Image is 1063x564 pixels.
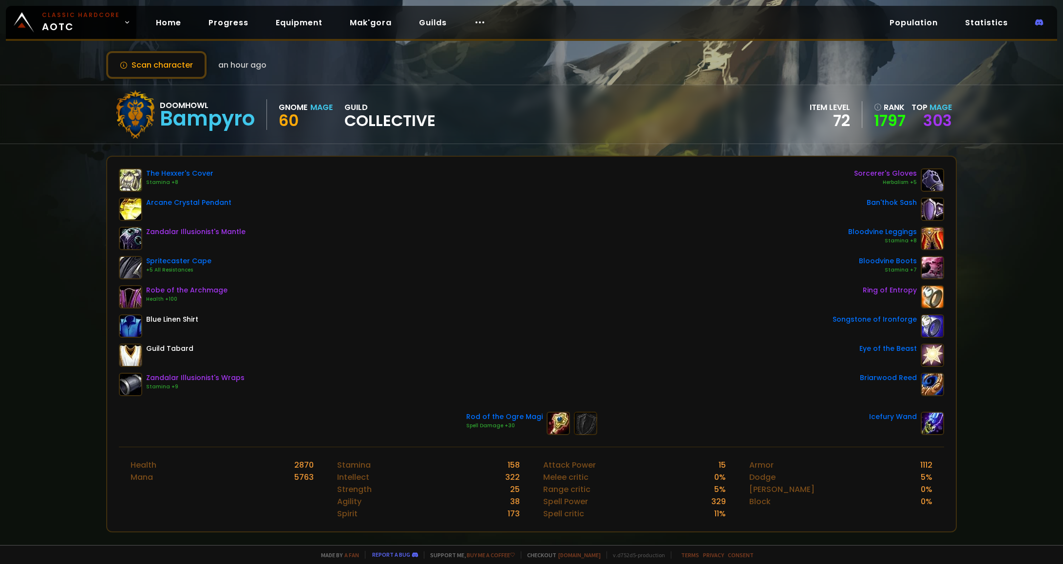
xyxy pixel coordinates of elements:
[921,471,932,483] div: 5 %
[337,483,372,495] div: Strength
[344,101,436,128] div: guild
[874,113,906,128] a: 1797
[848,227,917,237] div: Bloodvine Leggings
[146,256,211,266] div: Spritecaster Cape
[558,551,601,559] a: [DOMAIN_NAME]
[714,508,726,520] div: 11 %
[714,483,726,495] div: 5 %
[863,285,917,295] div: Ring of Entropy
[268,13,330,33] a: Equipment
[119,344,142,367] img: item-5976
[106,51,207,79] button: Scan character
[6,6,136,39] a: Classic HardcoreAOTC
[119,198,142,221] img: item-20037
[749,471,776,483] div: Dodge
[711,495,726,508] div: 329
[859,256,917,266] div: Bloodvine Boots
[957,13,1016,33] a: Statistics
[543,471,588,483] div: Melee critic
[923,109,952,131] a: 303
[510,483,520,495] div: 25
[146,227,246,237] div: Zandalar Illusionist's Mantle
[921,344,944,367] img: item-13968
[860,373,917,383] div: Briarwood Reed
[714,471,726,483] div: 0 %
[921,198,944,221] img: item-11662
[854,168,917,179] div: Sorcerer's Gloves
[279,101,307,113] div: Gnome
[921,495,932,508] div: 0 %
[869,412,917,422] div: Icefury Wand
[131,459,156,471] div: Health
[337,508,358,520] div: Spirit
[810,113,850,128] div: 72
[372,551,410,558] a: Report a bug
[543,508,584,520] div: Spell critic
[294,459,314,471] div: 2870
[921,314,944,338] img: item-12543
[911,101,952,113] div: Top
[146,266,211,274] div: +5 All Resistances
[874,101,906,113] div: rank
[146,383,245,391] div: Stamina +9
[146,344,193,354] div: Guild Tabard
[160,111,255,126] div: Bampyro
[728,551,754,559] a: Consent
[859,344,917,354] div: Eye of the Beast
[921,168,944,192] img: item-22066
[859,266,917,274] div: Stamina +7
[119,373,142,396] img: item-19846
[342,13,399,33] a: Mak'gora
[218,59,266,71] span: an hour ago
[848,237,917,245] div: Stamina +8
[160,99,255,111] div: Doomhowl
[119,256,142,279] img: item-11623
[201,13,256,33] a: Progress
[921,285,944,309] img: item-18543
[921,227,944,250] img: item-19683
[508,459,520,471] div: 158
[607,551,665,559] span: v. d752d5 - production
[854,179,917,186] div: Herbalism +5
[749,459,774,471] div: Armor
[921,412,944,435] img: item-7514
[42,11,120,34] span: AOTC
[337,495,361,508] div: Agility
[315,551,359,559] span: Made by
[119,285,142,309] img: item-14152
[131,471,153,483] div: Mana
[703,551,724,559] a: Privacy
[810,101,850,113] div: item level
[543,459,596,471] div: Attack Power
[921,483,932,495] div: 0 %
[466,412,543,422] div: Rod of the Ogre Magi
[505,471,520,483] div: 322
[543,495,588,508] div: Spell Power
[833,314,917,325] div: Songstone of Ironforge
[467,551,515,559] a: Buy me a coffee
[882,13,946,33] a: Population
[920,459,932,471] div: 1112
[148,13,189,33] a: Home
[294,471,314,483] div: 5763
[337,459,371,471] div: Stamina
[921,373,944,396] img: item-12930
[310,101,333,113] div: Mage
[119,168,142,192] img: item-19886
[510,495,520,508] div: 38
[42,11,120,19] small: Classic Hardcore
[119,227,142,250] img: item-19845
[279,109,299,131] span: 60
[411,13,455,33] a: Guilds
[344,113,436,128] span: Collective
[424,551,515,559] span: Support me,
[508,508,520,520] div: 173
[867,198,917,208] div: Ban'thok Sash
[547,412,570,435] img: item-18534
[930,102,952,113] span: Mage
[146,198,231,208] div: Arcane Crystal Pendant
[921,256,944,279] img: item-19684
[119,314,142,338] img: item-2577
[146,295,228,303] div: Health +100
[543,483,590,495] div: Range critic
